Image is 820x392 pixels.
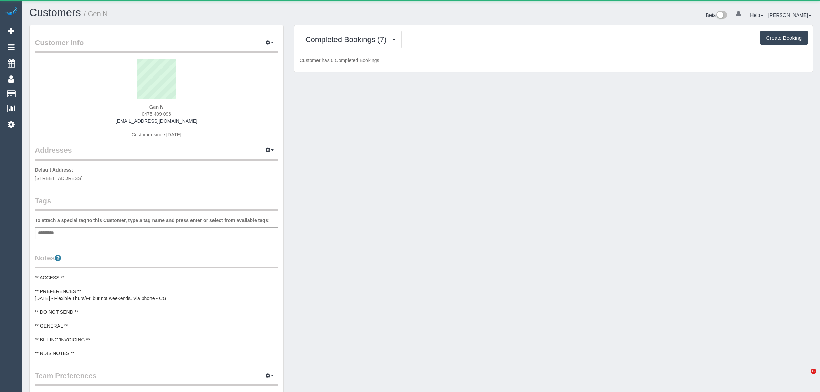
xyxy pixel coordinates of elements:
pre: ** ACCESS ** ** PREFERENCES ** [DATE] - Flexible Thurs/Fri but not weekends. Via phone - CG ** DO... [35,274,278,357]
span: 0475 409 096 [142,111,172,117]
legend: Notes [35,253,278,268]
a: [PERSON_NAME] [768,12,811,18]
iframe: Intercom live chat [797,369,813,385]
img: Automaid Logo [4,7,18,17]
a: Customers [29,7,81,19]
a: Beta [706,12,727,18]
button: Create Booking [760,31,808,45]
small: / Gen N [84,10,108,18]
span: 6 [811,369,816,374]
span: Completed Bookings (7) [305,35,390,44]
legend: Team Preferences [35,371,278,386]
legend: Tags [35,196,278,211]
a: [EMAIL_ADDRESS][DOMAIN_NAME] [116,118,197,124]
label: Default Address: [35,166,73,173]
span: [STREET_ADDRESS] [35,176,82,181]
img: New interface [716,11,727,20]
legend: Customer Info [35,38,278,53]
button: Completed Bookings (7) [300,31,402,48]
a: Help [750,12,764,18]
p: Customer has 0 Completed Bookings [300,57,808,64]
span: Customer since [DATE] [132,132,181,137]
strong: Gen N [149,104,164,110]
label: To attach a special tag to this Customer, type a tag name and press enter or select from availabl... [35,217,270,224]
